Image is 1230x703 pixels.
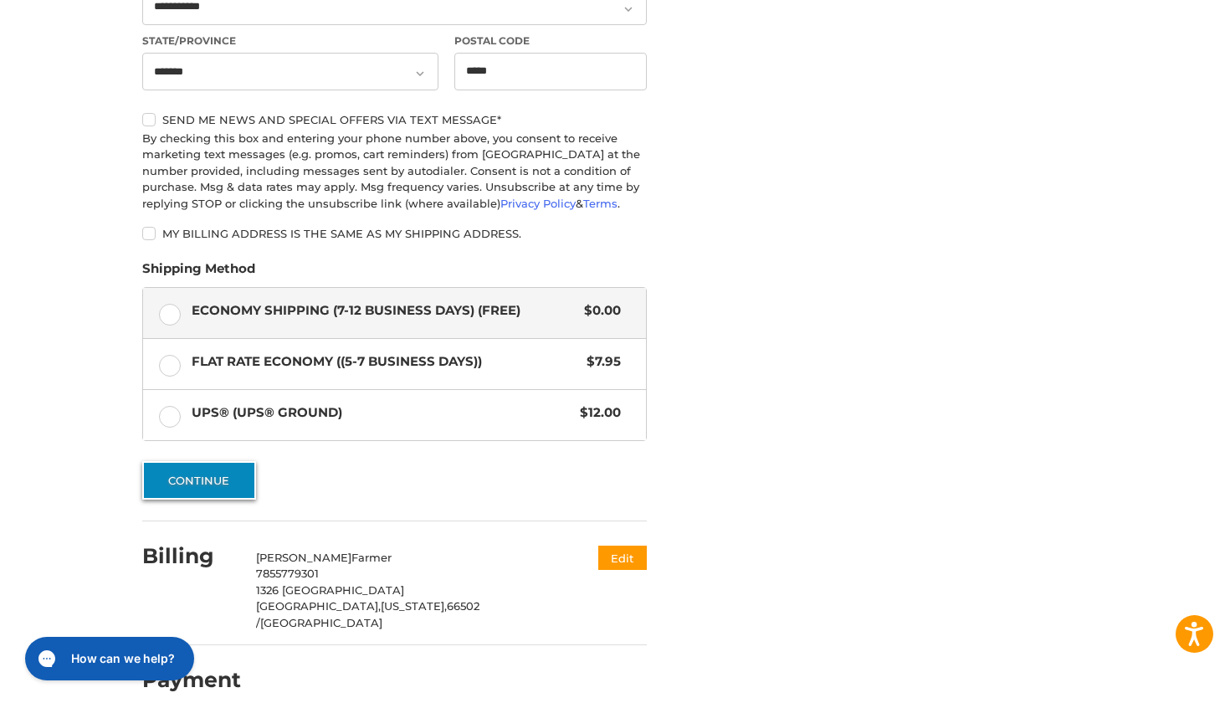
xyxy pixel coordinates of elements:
[598,546,647,570] button: Edit
[583,197,618,210] a: Terms
[351,551,392,564] span: Farmer
[572,403,622,423] span: $12.00
[454,33,647,49] label: Postal Code
[142,33,438,49] label: State/Province
[142,543,240,569] h2: Billing
[577,301,622,321] span: $0.00
[256,567,319,580] span: 7855779301
[256,583,404,597] span: 1326 [GEOGRAPHIC_DATA]
[142,113,647,126] label: Send me news and special offers via text message*
[500,197,576,210] a: Privacy Policy
[142,227,647,240] label: My billing address is the same as my shipping address.
[192,403,572,423] span: UPS® (UPS® Ground)
[192,352,579,372] span: Flat Rate Economy ((5-7 Business Days))
[142,259,255,286] legend: Shipping Method
[142,461,256,500] button: Continue
[142,131,647,213] div: By checking this box and entering your phone number above, you consent to receive marketing text ...
[256,599,381,613] span: [GEOGRAPHIC_DATA],
[579,352,622,372] span: $7.95
[256,599,479,629] span: 66502 /
[260,616,382,629] span: [GEOGRAPHIC_DATA]
[17,631,199,686] iframe: Gorgias live chat messenger
[192,301,577,321] span: Economy Shipping (7-12 Business Days) (Free)
[256,551,351,564] span: [PERSON_NAME]
[381,599,447,613] span: [US_STATE],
